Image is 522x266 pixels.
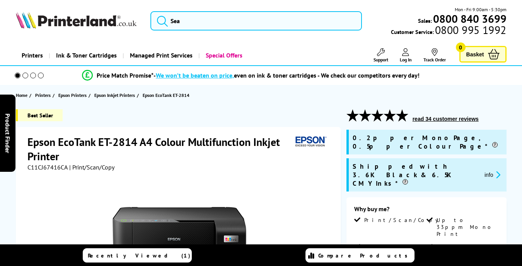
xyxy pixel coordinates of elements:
a: Support [374,48,388,63]
a: Special Offers [198,46,248,65]
span: Compare Products [318,252,412,259]
span: Up to 33ppm Mono Print [437,217,497,237]
a: Track Order [423,48,446,63]
a: Basket 0 [459,46,507,63]
a: Epson Inkjet Printers [94,91,137,99]
span: Support [374,57,388,63]
a: Epson Printers [58,91,89,99]
span: Print/Scan/Copy [364,217,444,224]
a: Compare Products [305,248,415,263]
img: Printerland Logo [16,12,136,29]
span: 0800 995 1992 [434,26,506,34]
span: Home [16,91,27,99]
span: | Print/Scan/Copy [69,163,114,171]
li: modal_Promise [4,69,498,82]
div: - even on ink & toner cartridges - We check our competitors every day! [154,71,420,79]
span: Epson EcoTank ET-2814 [143,92,189,98]
a: Recently Viewed (1) [83,248,192,263]
img: Epson [292,135,328,149]
h1: Epson EcoTank ET-2814 A4 Colour Multifunction Inkjet Printer [27,135,292,163]
span: Best Seller [16,109,63,121]
button: read 34 customer reviews [410,115,481,122]
a: Log In [400,48,412,63]
a: Ink & Toner Cartridges [49,46,123,65]
span: C11CJ67416CA [27,163,68,171]
span: Product Finder [4,113,12,153]
span: Printers [35,91,51,99]
a: Printers [35,91,53,99]
span: Log In [400,57,412,63]
span: Up to 5,760 x 1,440 dpi Print [364,243,425,264]
a: Home [16,91,29,99]
span: 0.2p per Mono Page, 0.5p per Colour Page* [353,134,503,151]
span: Sales: [418,17,432,24]
input: Sea [150,11,362,30]
span: Shipped with 3.6K Black & 6.5K CMY Inks* [353,162,478,188]
span: Epson Inkjet Printers [94,91,135,99]
span: Recently Viewed (1) [88,252,191,259]
span: 0 [456,42,466,52]
span: Price Match Promise* [97,71,154,79]
span: Epson Printers [58,91,87,99]
b: 0800 840 3699 [433,12,507,26]
span: We won’t be beaten on price, [156,71,234,79]
div: Why buy me? [354,205,499,217]
span: Basket [466,49,484,59]
a: Printerland Logo [16,12,141,30]
span: Customer Service: [391,26,506,36]
span: Ink & Toner Cartridges [56,46,117,65]
a: Printers [16,46,49,65]
span: Mon - Fri 9:00am - 5:30pm [455,6,507,13]
a: Managed Print Services [123,46,198,65]
button: promo-description [482,170,503,179]
a: 0800 840 3699 [432,15,507,22]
